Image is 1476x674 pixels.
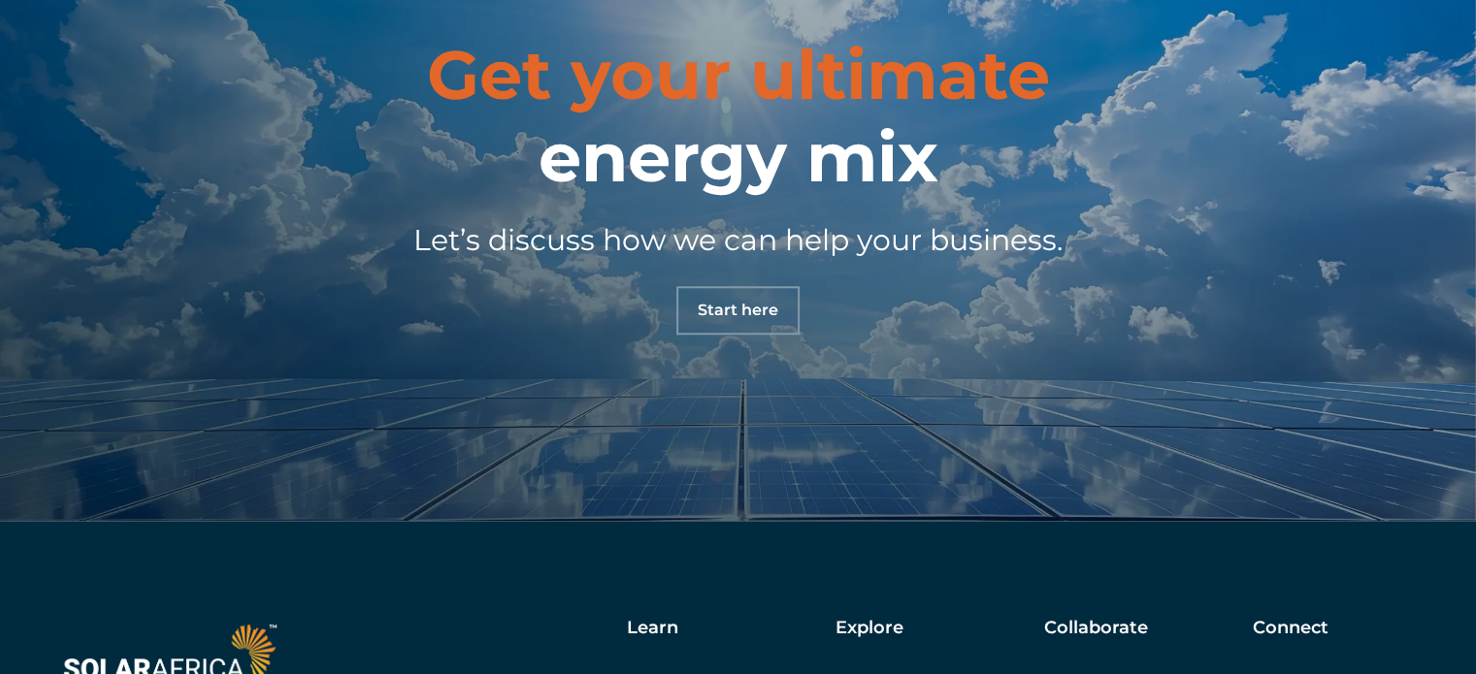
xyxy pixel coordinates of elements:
h5: Collaborate [1044,618,1148,639]
a: Start here [676,286,800,335]
h2: energy mix [427,34,1050,199]
h5: Explore [836,618,903,639]
h4: Let’s discuss how we can help your business. [195,218,1282,262]
h5: Learn [627,618,678,639]
span: Start here [698,303,778,318]
span: Get your ultimate [427,33,1050,116]
h5: Connect [1253,618,1328,639]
